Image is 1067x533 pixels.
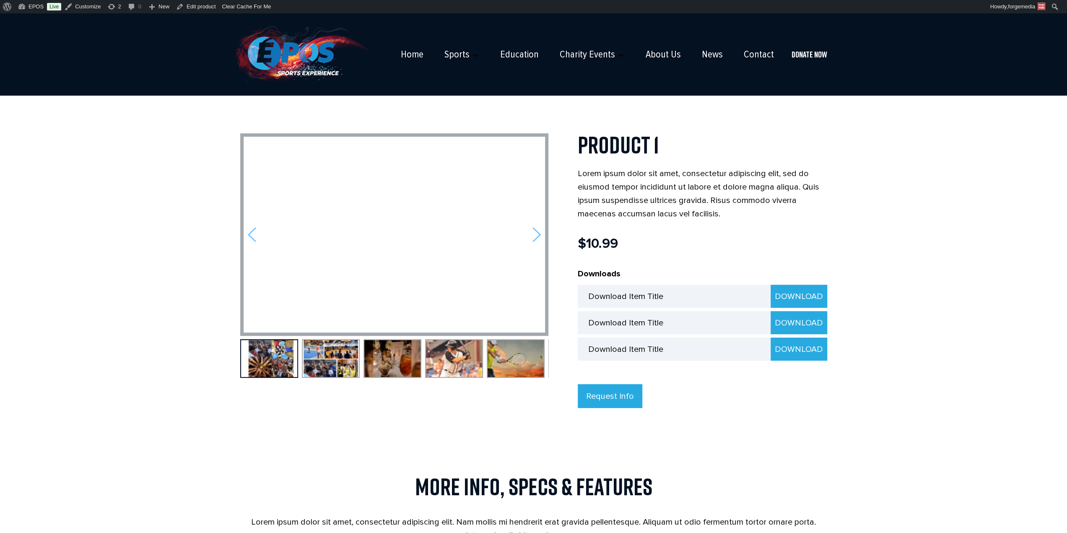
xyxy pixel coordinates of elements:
[401,49,423,60] a: Home
[500,49,539,60] a: Education
[646,49,681,60] a: About Us
[248,227,256,242] img: caret-left.png
[578,133,827,157] h1: Product 1
[578,384,642,408] a: Request Info
[783,45,836,64] a: Donate Now
[230,356,238,365] button: Previous
[578,236,586,252] span: $
[578,167,827,221] p: Lorem ipsum dolor sit amet, consectetur adipiscing elit, sed do eiusmod tempor incididunt ut labo...
[1008,3,1035,10] span: forgemedia
[47,3,61,10] a: Live
[578,338,827,361] li: Download Item Title
[744,49,774,60] a: Contact
[771,285,827,308] a: Download
[560,49,615,60] a: Charity Events
[771,311,827,334] a: Download
[771,338,827,361] a: Download
[702,49,723,60] a: News
[444,49,470,60] a: Sports
[240,475,827,499] h2: More Info, Specs & Features
[578,269,620,279] strong: Downloads
[578,285,827,308] li: Download Item Title
[578,236,618,252] bdi: 10.99
[550,356,559,365] button: Next
[532,227,541,242] img: caret-right.png
[578,311,827,334] li: Download Item Title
